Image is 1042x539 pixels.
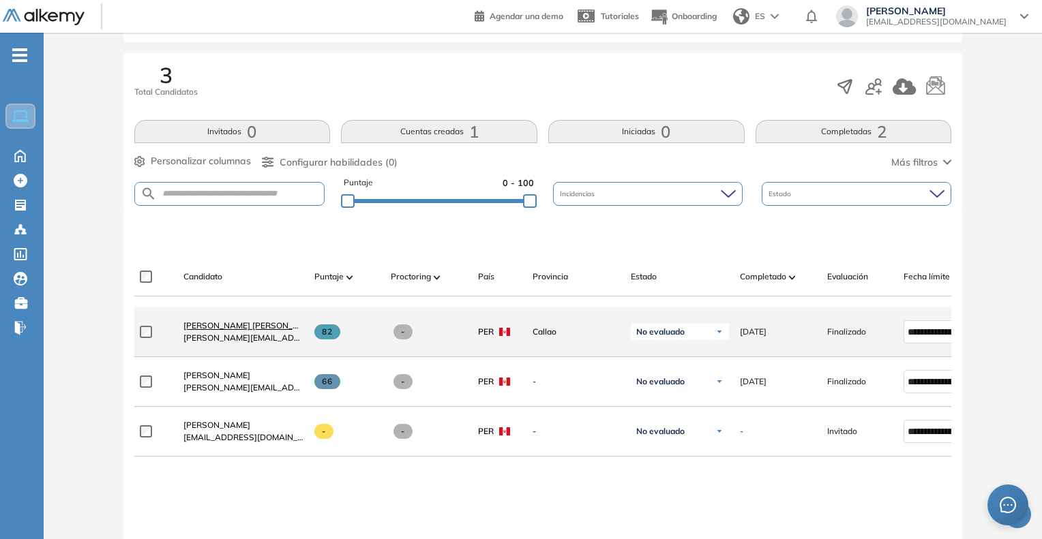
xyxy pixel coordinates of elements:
button: Cuentas creadas1 [341,120,537,143]
img: [missing "en.ARROW_ALT" translation] [789,275,796,279]
button: Completadas2 [756,120,952,143]
span: PER [478,326,494,338]
span: [PERSON_NAME] [183,370,250,380]
a: [PERSON_NAME] [183,419,303,431]
span: message [1000,497,1016,513]
img: Ícono de flecha [715,378,724,386]
span: Evaluación [827,271,868,283]
span: - [393,324,413,339]
a: [PERSON_NAME] [183,369,303,382]
span: Proctoring [391,271,431,283]
img: SEARCH_ALT [140,185,157,202]
span: Puntaje [314,271,344,283]
img: PER [499,328,510,336]
span: [DATE] [740,375,766,388]
i: - [12,54,27,57]
a: [PERSON_NAME] [PERSON_NAME] [183,320,303,332]
span: [DATE] [740,326,766,338]
span: Estado [769,189,794,199]
span: [PERSON_NAME][EMAIL_ADDRESS][DOMAIN_NAME] [183,382,303,394]
span: Onboarding [672,11,717,21]
span: No evaluado [636,326,685,337]
button: Más filtros [891,155,951,170]
img: PER [499,427,510,435]
span: - [393,374,413,389]
img: world [733,8,749,25]
span: 82 [314,324,341,339]
span: Finalizado [827,375,866,388]
span: [PERSON_NAME] [866,5,1007,16]
img: Logo [3,9,85,26]
span: Estado [631,271,657,283]
span: Completado [740,271,786,283]
span: Incidencias [560,189,597,199]
button: Iniciadas0 [548,120,745,143]
span: País [478,271,494,283]
span: 0 - 100 [503,176,534,189]
span: Callao [533,326,620,338]
span: Finalizado [827,326,866,338]
span: [EMAIL_ADDRESS][DOMAIN_NAME] [183,431,303,444]
span: PER [478,425,494,437]
img: Ícono de flecha [715,427,724,435]
span: Personalizar columnas [151,154,251,168]
span: - [533,425,620,437]
span: PER [478,375,494,388]
span: Provincia [533,271,568,283]
span: 66 [314,374,341,389]
span: No evaluado [636,426,685,437]
img: arrow [771,14,779,19]
span: No evaluado [636,376,685,387]
span: Agendar una demo [490,11,563,21]
button: Onboarding [650,2,717,31]
button: Personalizar columnas [134,154,251,168]
span: Total Candidatos [134,86,198,98]
div: Incidencias [553,182,743,206]
span: Tutoriales [601,11,639,21]
span: Fecha límite [904,271,950,283]
img: Ícono de flecha [715,328,724,336]
button: Invitados0 [134,120,331,143]
span: Configurar habilidades (0) [280,155,398,170]
span: [PERSON_NAME] [PERSON_NAME] [183,320,319,330]
span: [EMAIL_ADDRESS][DOMAIN_NAME] [866,16,1007,27]
div: Estado [762,182,951,206]
a: Agendar una demo [475,7,563,23]
span: ES [755,10,765,22]
img: [missing "en.ARROW_ALT" translation] [346,275,353,279]
span: [PERSON_NAME] [183,420,250,430]
span: - [740,425,743,437]
img: [missing "en.ARROW_ALT" translation] [434,275,441,279]
img: PER [499,378,510,386]
button: Configurar habilidades (0) [262,155,398,170]
span: - [314,424,334,439]
span: [PERSON_NAME][EMAIL_ADDRESS][DOMAIN_NAME] [183,332,303,344]
span: - [533,375,620,388]
span: Candidato [183,271,222,283]
span: Más filtros [891,155,938,170]
span: Puntaje [344,176,373,189]
span: - [393,424,413,439]
span: 3 [160,64,173,86]
span: Invitado [827,425,857,437]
